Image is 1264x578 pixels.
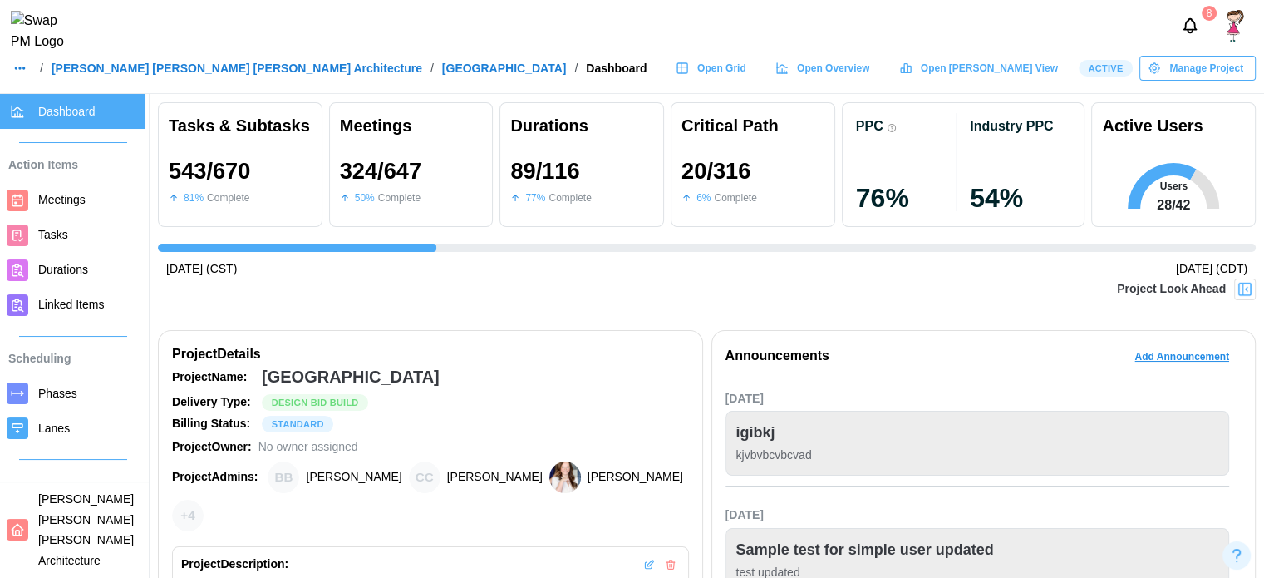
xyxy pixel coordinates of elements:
[172,393,255,412] div: Delivery Type:
[525,190,545,206] div: 77 %
[667,56,759,81] a: Open Grid
[340,159,421,184] div: 324 / 647
[681,159,750,184] div: 20 / 316
[38,228,68,241] span: Tasks
[262,364,440,390] div: [GEOGRAPHIC_DATA]
[272,417,324,432] span: STANDARD
[1122,344,1242,369] button: Add Announcement
[574,62,578,74] div: /
[272,395,359,410] span: Design Bid Build
[725,346,829,367] div: Announcements
[430,62,434,74] div: /
[586,62,647,74] div: Dashboard
[725,506,1230,525] div: [DATE]
[1176,260,1247,279] div: [DATE] (CDT)
[921,57,1058,80] span: Open [PERSON_NAME] View
[1139,56,1256,81] button: Manage Project
[1088,61,1123,76] span: Active
[378,190,421,206] div: Complete
[38,422,70,435] span: Lanes
[306,468,401,487] div: [PERSON_NAME]
[1202,6,1217,21] div: 8
[172,344,689,365] div: Project Details
[696,190,711,206] div: 6 %
[725,390,1230,408] div: [DATE]
[355,190,375,206] div: 50 %
[166,260,237,279] div: [DATE] (CST)
[442,62,567,74] a: [GEOGRAPHIC_DATA]
[797,57,869,80] span: Open Overview
[588,468,683,487] div: [PERSON_NAME]
[38,105,96,118] span: Dashboard
[169,159,250,184] div: 543 / 670
[172,470,258,483] strong: Project Admins:
[548,190,591,206] div: Complete
[11,11,78,52] img: Swap PM Logo
[38,492,134,567] span: [PERSON_NAME] [PERSON_NAME] [PERSON_NAME] Architecture
[549,462,581,493] img: Heather Bemis
[207,190,249,206] div: Complete
[1219,10,1251,42] img: depositphotos_122830654-stock-illustration-little-girl-cute-character.jpg
[268,462,299,493] div: Brian Baldwin
[184,190,204,206] div: 81 %
[970,118,1053,134] div: Industry PPC
[40,62,43,74] div: /
[172,415,255,433] div: Billing Status:
[767,56,883,81] a: Open Overview
[172,500,204,531] div: + 4
[1134,345,1229,368] span: Add Announcement
[1219,10,1251,42] a: SShetty platform admin
[1117,280,1226,299] div: Project Look Ahead
[1169,57,1243,80] span: Manage Project
[736,539,994,562] div: Sample test for simple user updated
[856,118,883,134] div: PPC
[697,57,746,80] span: Open Grid
[38,298,104,311] span: Linked Items
[52,62,422,74] a: [PERSON_NAME] [PERSON_NAME] [PERSON_NAME] Architecture
[258,438,358,457] div: No owner assigned
[172,440,252,453] strong: Project Owner:
[172,368,255,387] div: Project Name:
[38,193,86,206] span: Meetings
[510,113,653,139] div: Durations
[856,185,957,211] div: 76 %
[1102,113,1203,139] div: Active Users
[38,387,77,400] span: Phases
[169,113,312,139] div: Tasks & Subtasks
[340,113,483,139] div: Meetings
[736,447,1219,465] div: kjvbvbcvbcvad
[409,462,440,493] div: Chris Cosenza
[1176,12,1204,40] button: Notifications
[1237,281,1253,298] img: Project Look Ahead Button
[38,263,88,276] span: Durations
[714,190,756,206] div: Complete
[970,185,1070,211] div: 54 %
[681,113,824,139] div: Critical Path
[510,159,579,184] div: 89 / 116
[736,422,775,445] div: igibkj
[890,56,1070,81] a: Open [PERSON_NAME] View
[447,468,543,487] div: [PERSON_NAME]
[181,556,288,574] div: Project Description:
